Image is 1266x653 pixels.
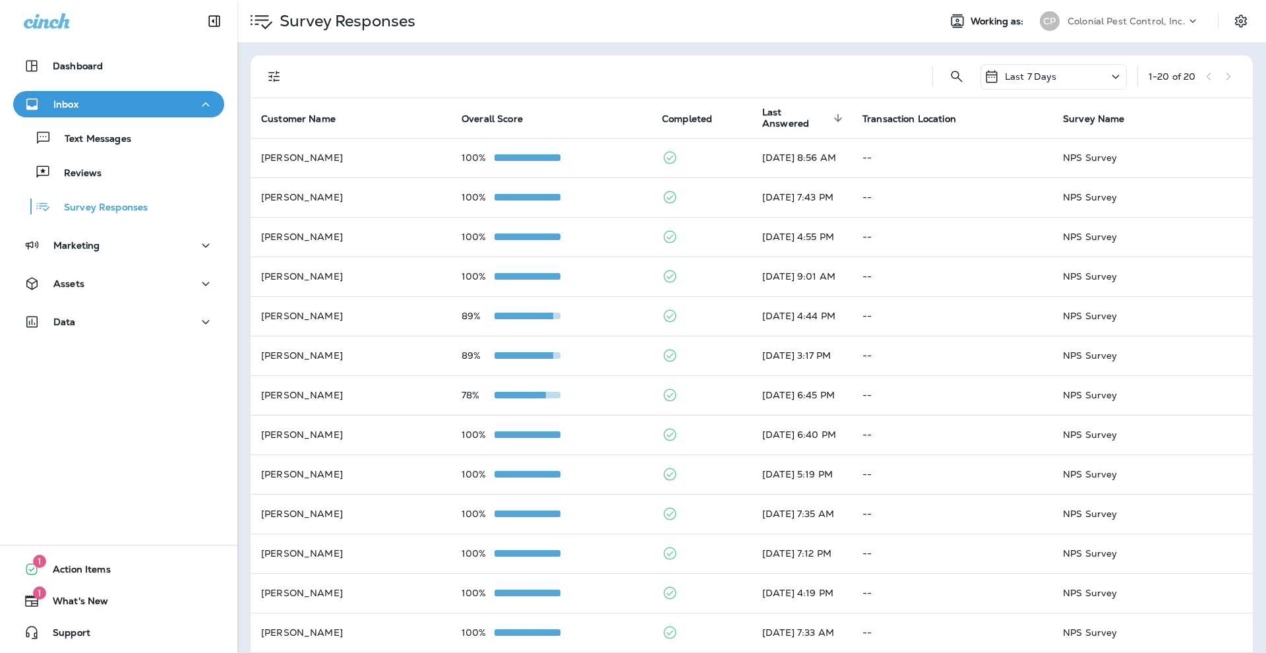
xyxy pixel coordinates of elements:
td: [DATE] 4:19 PM [752,573,852,613]
td: [DATE] 5:19 PM [752,454,852,494]
span: Transaction Location [862,113,956,125]
span: Customer Name [261,113,353,125]
button: Filters [261,63,287,90]
td: [DATE] 7:43 PM [752,177,852,217]
span: Completed [662,113,712,125]
td: NPS Survey [1052,138,1253,177]
button: Inbox [13,91,224,117]
td: -- [852,454,1052,494]
button: 1Action Items [13,556,224,582]
button: Dashboard [13,53,224,79]
p: 100% [462,192,495,202]
button: Search Survey Responses [944,63,970,90]
p: 100% [462,271,495,282]
button: Reviews [13,158,224,186]
td: -- [852,138,1052,177]
td: [DATE] 6:40 PM [752,415,852,454]
span: Support [40,627,90,643]
td: -- [852,257,1052,296]
td: -- [852,296,1052,336]
p: Colonial Pest Control, Inc. [1068,16,1186,26]
button: Settings [1229,9,1253,33]
p: 100% [462,152,495,163]
span: Overall Score [462,113,540,125]
td: NPS Survey [1052,613,1253,652]
td: [DATE] 7:35 AM [752,494,852,534]
td: -- [852,494,1052,534]
span: Customer Name [261,113,336,125]
td: -- [852,336,1052,375]
p: 89% [462,350,495,361]
span: Working as: [971,16,1027,27]
td: NPS Survey [1052,454,1253,494]
p: Text Messages [51,133,131,146]
span: Last Answered [762,107,847,129]
td: [PERSON_NAME] [251,177,451,217]
td: -- [852,534,1052,573]
p: 100% [462,548,495,559]
span: Survey Name [1063,113,1142,125]
td: NPS Survey [1052,257,1253,296]
td: [PERSON_NAME] [251,296,451,336]
td: -- [852,415,1052,454]
td: [PERSON_NAME] [251,257,451,296]
td: [PERSON_NAME] [251,375,451,415]
p: Marketing [53,240,100,251]
p: Assets [53,278,84,289]
span: Overall Score [462,113,523,125]
p: 100% [462,509,495,519]
td: -- [852,613,1052,652]
td: [DATE] 9:01 AM [752,257,852,296]
td: [PERSON_NAME] [251,573,451,613]
td: [PERSON_NAME] [251,336,451,375]
button: Assets [13,270,224,297]
div: CP [1040,11,1060,31]
td: NPS Survey [1052,375,1253,415]
span: Action Items [40,564,111,580]
td: [PERSON_NAME] [251,494,451,534]
p: 100% [462,588,495,598]
button: 1What's New [13,588,224,614]
td: -- [852,217,1052,257]
p: Last 7 Days [1005,71,1057,82]
td: [DATE] 8:56 AM [752,138,852,177]
p: 78% [462,390,495,400]
div: 1 - 20 of 20 [1149,71,1195,82]
td: [DATE] 7:12 PM [752,534,852,573]
button: Support [13,619,224,646]
td: [PERSON_NAME] [251,613,451,652]
td: [PERSON_NAME] [251,138,451,177]
p: 100% [462,232,495,242]
td: [PERSON_NAME] [251,454,451,494]
span: 1 [33,586,46,600]
p: 100% [462,469,495,480]
td: NPS Survey [1052,296,1253,336]
td: [DATE] 7:33 AM [752,613,852,652]
td: NPS Survey [1052,415,1253,454]
td: NPS Survey [1052,217,1253,257]
span: Completed [662,113,729,125]
td: [PERSON_NAME] [251,415,451,454]
td: [DATE] 3:17 PM [752,336,852,375]
p: 89% [462,311,495,321]
p: Inbox [53,99,78,109]
td: NPS Survey [1052,534,1253,573]
p: Data [53,317,76,327]
span: 1 [33,555,46,568]
p: 100% [462,429,495,440]
button: Collapse Sidebar [196,8,233,34]
td: [PERSON_NAME] [251,534,451,573]
p: 100% [462,627,495,638]
td: -- [852,375,1052,415]
span: Last Answered [762,107,829,129]
td: [DATE] 6:45 PM [752,375,852,415]
span: What's New [40,596,108,611]
span: Survey Name [1063,113,1125,125]
p: Survey Responses [51,202,148,214]
span: Transaction Location [862,113,973,125]
td: -- [852,573,1052,613]
td: -- [852,177,1052,217]
td: NPS Survey [1052,336,1253,375]
td: NPS Survey [1052,573,1253,613]
button: Marketing [13,232,224,259]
